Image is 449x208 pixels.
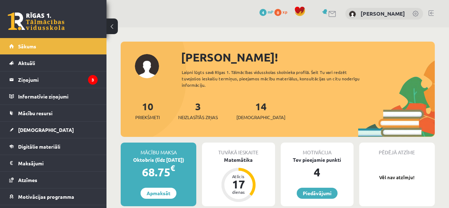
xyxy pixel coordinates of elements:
span: Mācību resursi [18,110,53,116]
img: Anna Lepšeja [349,11,356,18]
div: Oktobris (līdz [DATE]) [121,156,196,164]
div: 68.75 [121,164,196,181]
a: Matemātika Atlicis 17 dienas [202,156,275,203]
div: Tev pieejamie punkti [281,156,354,164]
span: Digitālie materiāli [18,143,60,150]
span: Aktuāli [18,60,35,66]
i: 3 [88,75,98,85]
legend: Informatīvie ziņojumi [18,88,98,105]
a: Mācību resursi [9,105,98,121]
div: Pēdējā atzīme [359,143,435,156]
span: Priekšmeti [135,114,160,121]
a: Aktuāli [9,55,98,71]
a: Apmaksāt [141,188,176,199]
span: [DEMOGRAPHIC_DATA] [18,127,74,133]
p: Vēl nav atzīmju! [363,174,431,181]
div: Motivācija [281,143,354,156]
div: 17 [228,178,249,190]
a: [DEMOGRAPHIC_DATA] [9,122,98,138]
a: 0 xp [274,9,291,15]
div: Mācību maksa [121,143,196,156]
span: 0 [274,9,281,16]
a: 10Priekšmeti [135,100,160,121]
a: Piedāvājumi [297,188,338,199]
a: [PERSON_NAME] [361,10,405,17]
span: xp [283,9,287,15]
span: Neizlasītās ziņas [178,114,218,121]
a: Rīgas 1. Tālmācības vidusskola [8,12,65,30]
div: Laipni lūgts savā Rīgas 1. Tālmācības vidusskolas skolnieka profilā. Šeit Tu vari redzēt tuvojošo... [182,69,370,88]
div: 4 [281,164,354,181]
legend: Ziņojumi [18,71,98,88]
span: [DEMOGRAPHIC_DATA] [236,114,285,121]
a: 3Neizlasītās ziņas [178,100,218,121]
a: Informatīvie ziņojumi [9,88,98,105]
span: mP [268,9,273,15]
div: [PERSON_NAME]! [181,49,435,66]
a: Ziņojumi3 [9,71,98,88]
legend: Maksājumi [18,155,98,171]
a: Atzīmes [9,172,98,188]
a: Motivācijas programma [9,188,98,205]
a: Digitālie materiāli [9,138,98,155]
span: Sākums [18,43,36,49]
span: 4 [259,9,267,16]
span: € [170,163,175,173]
span: Motivācijas programma [18,193,74,200]
div: dienas [228,190,249,194]
div: Matemātika [202,156,275,164]
div: Tuvākā ieskaite [202,143,275,156]
a: 14[DEMOGRAPHIC_DATA] [236,100,285,121]
a: Sākums [9,38,98,54]
a: Maksājumi [9,155,98,171]
span: Atzīmes [18,177,37,183]
a: 4 mP [259,9,273,15]
div: Atlicis [228,174,249,178]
